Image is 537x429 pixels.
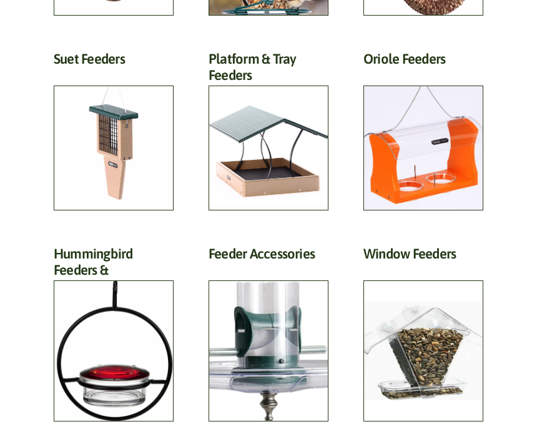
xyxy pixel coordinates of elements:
[363,51,483,210] a: Visit product category Oriole Feeders
[363,51,483,74] h2: Oriole Feeders
[54,245,174,302] h2: Hummingbird Feeders & Accessories
[363,245,483,269] h2: Window Feeders
[209,51,328,210] a: Visit product category Platform & Tray Feeders
[209,51,328,91] h2: Platform & Tray Feeders
[363,245,483,422] a: Visit product category Window Feeders
[209,245,328,422] a: Visit product category Feeder Accessories
[54,245,174,422] a: Visit product category Hummingbird Feeders & Accessories
[54,51,174,210] a: Visit product category Suet Feeders
[209,245,328,269] h2: Feeder Accessories
[54,51,174,74] h2: Suet Feeders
